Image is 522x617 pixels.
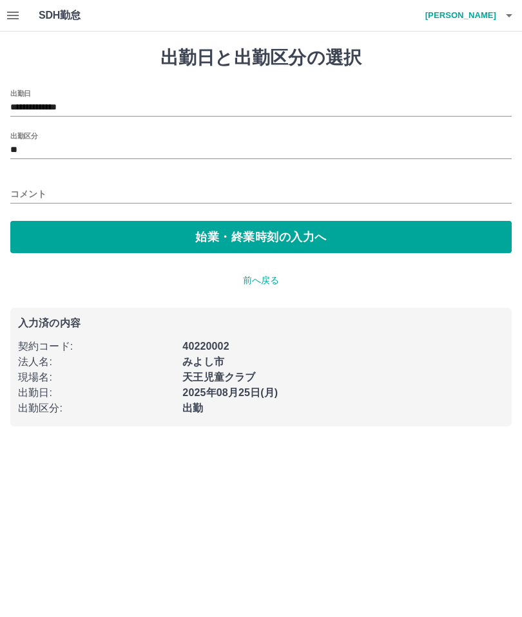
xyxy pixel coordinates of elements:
[18,354,175,370] p: 法人名 :
[18,401,175,416] p: 出勤区分 :
[182,372,255,383] b: 天王児童クラブ
[182,387,278,398] b: 2025年08月25日(月)
[18,385,175,401] p: 出勤日 :
[182,403,203,413] b: 出勤
[182,356,224,367] b: みよし市
[182,341,229,352] b: 40220002
[10,47,512,69] h1: 出勤日と出勤区分の選択
[10,131,37,140] label: 出勤区分
[10,221,512,253] button: 始業・終業時刻の入力へ
[18,318,504,328] p: 入力済の内容
[10,274,512,287] p: 前へ戻る
[18,339,175,354] p: 契約コード :
[18,370,175,385] p: 現場名 :
[10,88,31,98] label: 出勤日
